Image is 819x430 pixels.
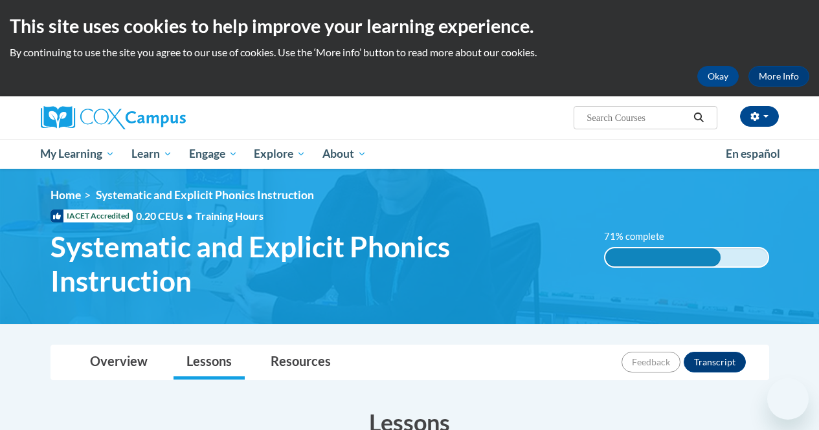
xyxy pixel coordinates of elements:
span: Explore [254,146,306,162]
input: Search Courses [585,110,689,125]
h2: This site uses cookies to help improve your learning experience. [10,13,809,39]
a: Home [50,188,81,202]
span: My Learning [40,146,115,162]
img: Cox Campus [41,106,186,129]
span: Learn [131,146,172,162]
span: Engage [189,146,238,162]
a: About [314,139,375,169]
iframe: Button to launch messaging window [767,378,809,420]
div: 71% complete [605,248,721,266]
a: More Info [748,66,809,87]
button: Transcript [684,352,746,372]
span: Systematic and Explicit Phonics Instruction [96,188,314,202]
label: 71% complete [604,230,679,244]
a: Lessons [174,345,245,380]
span: About [322,146,366,162]
span: 0.20 CEUs [136,209,196,223]
span: Training Hours [196,210,264,222]
div: Main menu [31,139,789,169]
button: Okay [697,66,739,87]
a: Engage [181,139,246,169]
a: My Learning [32,139,124,169]
span: En español [726,147,780,160]
p: By continuing to use the site you agree to our use of cookies. Use the ‘More info’ button to read... [10,45,809,59]
a: Cox Campus [41,106,274,129]
button: Account Settings [740,106,779,127]
button: Search [689,110,708,125]
a: En español [717,140,789,167]
button: Feedback [622,352,680,372]
a: Explore [245,139,314,169]
a: Resources [258,345,344,380]
span: IACET Accredited [50,210,133,222]
span: Systematic and Explicit Phonics Instruction [50,230,585,298]
span: • [186,210,192,222]
a: Overview [77,345,161,380]
a: Learn [123,139,181,169]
